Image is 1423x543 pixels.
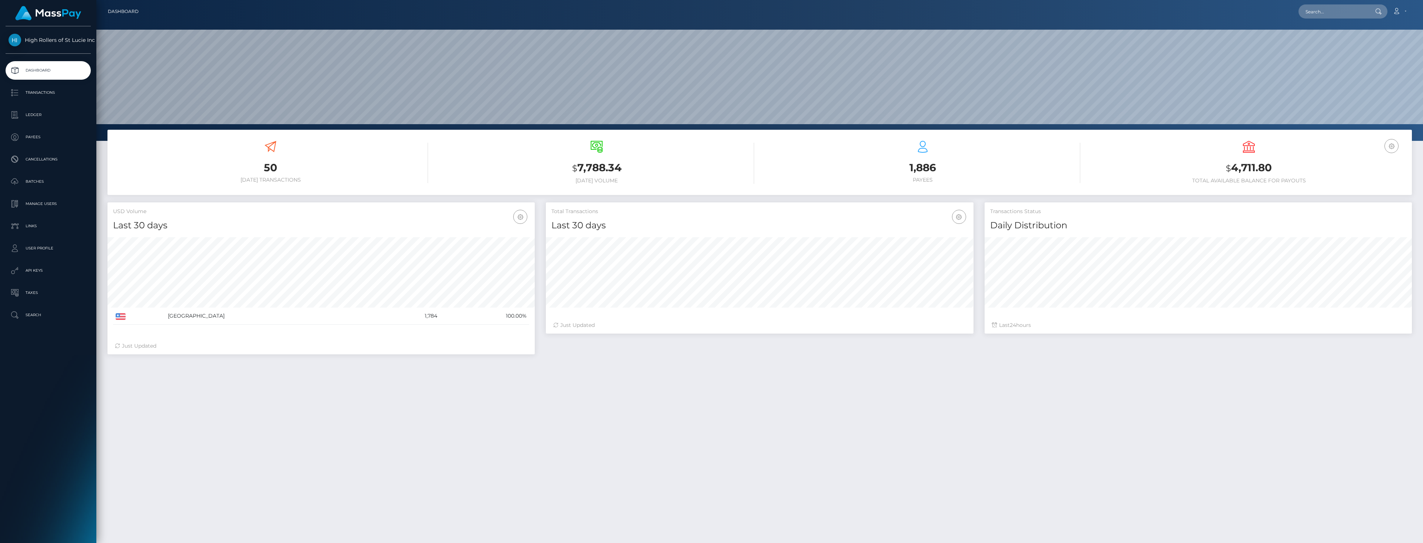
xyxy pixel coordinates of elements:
a: Transactions [6,83,91,102]
p: Batches [9,176,88,187]
td: 100.00% [440,308,529,325]
h4: Last 30 days [551,219,968,232]
div: Just Updated [553,321,966,329]
h3: 7,788.34 [439,160,754,176]
a: User Profile [6,239,91,258]
div: Just Updated [115,342,527,350]
a: Dashboard [108,4,139,19]
p: API Keys [9,265,88,276]
td: 1,784 [379,308,440,325]
p: Links [9,221,88,232]
a: Dashboard [6,61,91,80]
h3: 50 [113,160,428,175]
p: Transactions [9,87,88,98]
img: MassPay Logo [15,6,81,20]
p: Ledger [9,109,88,120]
p: Taxes [9,287,88,298]
a: Cancellations [6,150,91,169]
div: Last hours [992,321,1404,329]
h6: [DATE] Volume [439,178,754,184]
span: High Rollers of St Lucie Inc [6,37,91,43]
h4: Last 30 days [113,219,529,232]
small: $ [572,163,577,173]
a: Batches [6,172,91,191]
a: API Keys [6,261,91,280]
h5: Total Transactions [551,208,968,215]
a: Payees [6,128,91,146]
p: Payees [9,132,88,143]
input: Search... [1298,4,1368,19]
h6: Payees [765,177,1080,183]
a: Manage Users [6,195,91,213]
span: 24 [1010,322,1016,328]
p: Dashboard [9,65,88,76]
img: High Rollers of St Lucie Inc [9,34,21,46]
img: US.png [116,313,126,320]
p: Search [9,309,88,321]
p: Manage Users [9,198,88,209]
h6: Total Available Balance for Payouts [1091,178,1406,184]
small: $ [1226,163,1231,173]
h4: Daily Distribution [990,219,1406,232]
h6: [DATE] Transactions [113,177,428,183]
a: Search [6,306,91,324]
h5: Transactions Status [990,208,1406,215]
p: Cancellations [9,154,88,165]
h5: USD Volume [113,208,529,215]
td: [GEOGRAPHIC_DATA] [165,308,378,325]
a: Links [6,217,91,235]
h3: 4,711.80 [1091,160,1406,176]
a: Taxes [6,284,91,302]
a: Ledger [6,106,91,124]
h3: 1,886 [765,160,1080,175]
p: User Profile [9,243,88,254]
